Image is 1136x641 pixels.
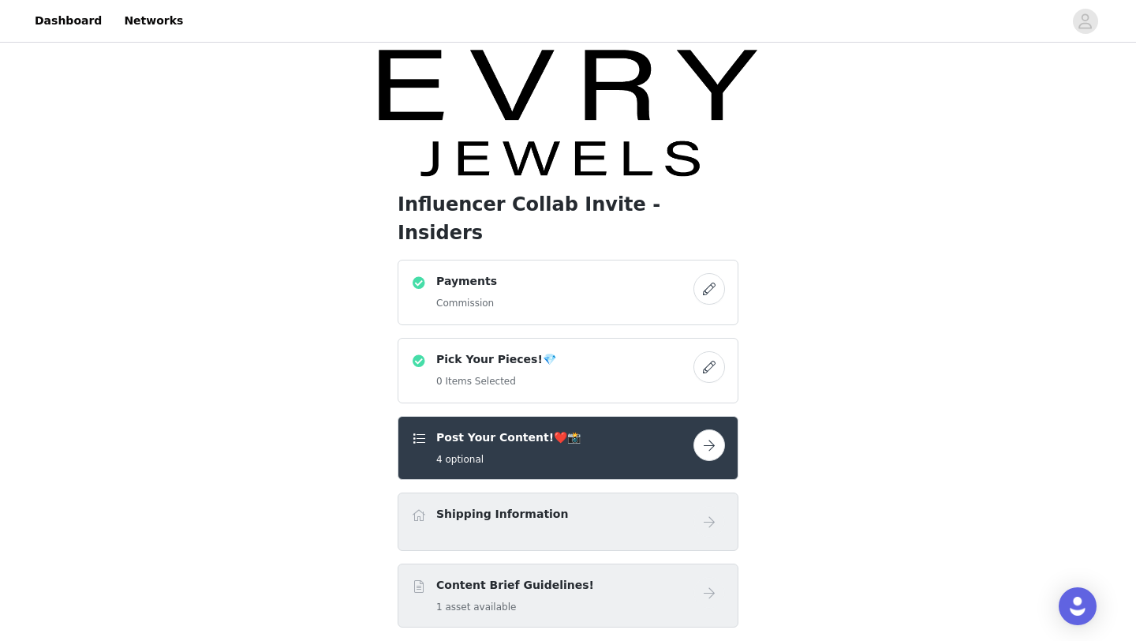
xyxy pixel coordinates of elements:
[114,3,192,39] a: Networks
[1059,587,1097,625] div: Open Intercom Messenger
[436,452,581,467] h5: 4 optional
[436,351,556,368] h4: Pick Your Pieces!💎
[398,338,738,403] div: Pick Your Pieces!💎
[398,416,738,480] div: Post Your Content!❤️📸
[436,600,594,614] h5: 1 asset available
[25,3,111,39] a: Dashboard
[379,46,757,178] img: campaign image
[436,296,497,310] h5: Commission
[398,190,738,247] h1: Influencer Collab Invite - Insiders
[436,429,581,446] h4: Post Your Content!❤️📸
[398,260,738,325] div: Payments
[436,374,556,388] h5: 0 Items Selected
[436,506,568,523] h4: Shipping Information
[436,577,594,594] h4: Content Brief Guidelines!
[398,564,738,628] div: Content Brief Guidelines!
[398,493,738,551] div: Shipping Information
[1078,9,1093,34] div: avatar
[436,273,497,290] h4: Payments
